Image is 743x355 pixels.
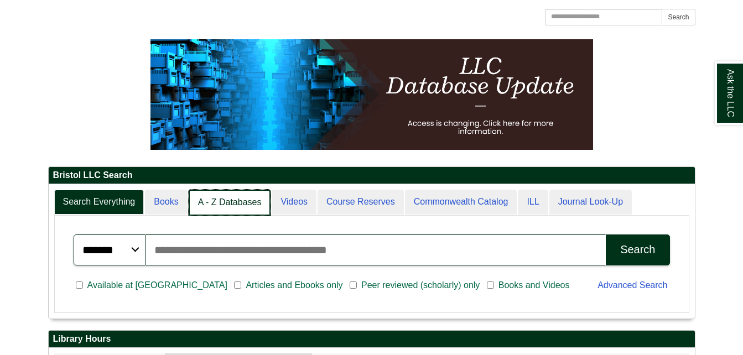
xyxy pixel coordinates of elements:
a: Course Reserves [318,190,404,215]
a: A - Z Databases [189,190,271,216]
h2: Library Hours [49,331,695,348]
a: Videos [272,190,316,215]
input: Articles and Ebooks only [234,280,241,290]
img: HTML tutorial [150,39,593,150]
a: Commonwealth Catalog [405,190,517,215]
span: Peer reviewed (scholarly) only [357,279,484,292]
a: Journal Look-Up [549,190,632,215]
button: Search [606,234,669,265]
span: Available at [GEOGRAPHIC_DATA] [83,279,232,292]
span: Articles and Ebooks only [241,279,347,292]
input: Peer reviewed (scholarly) only [350,280,357,290]
h2: Bristol LLC Search [49,167,695,184]
button: Search [662,9,695,25]
span: Books and Videos [494,279,574,292]
div: Search [620,243,655,256]
input: Books and Videos [487,280,494,290]
input: Available at [GEOGRAPHIC_DATA] [76,280,83,290]
a: Books [145,190,187,215]
a: Search Everything [54,190,144,215]
a: ILL [518,190,548,215]
a: Advanced Search [597,280,667,290]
